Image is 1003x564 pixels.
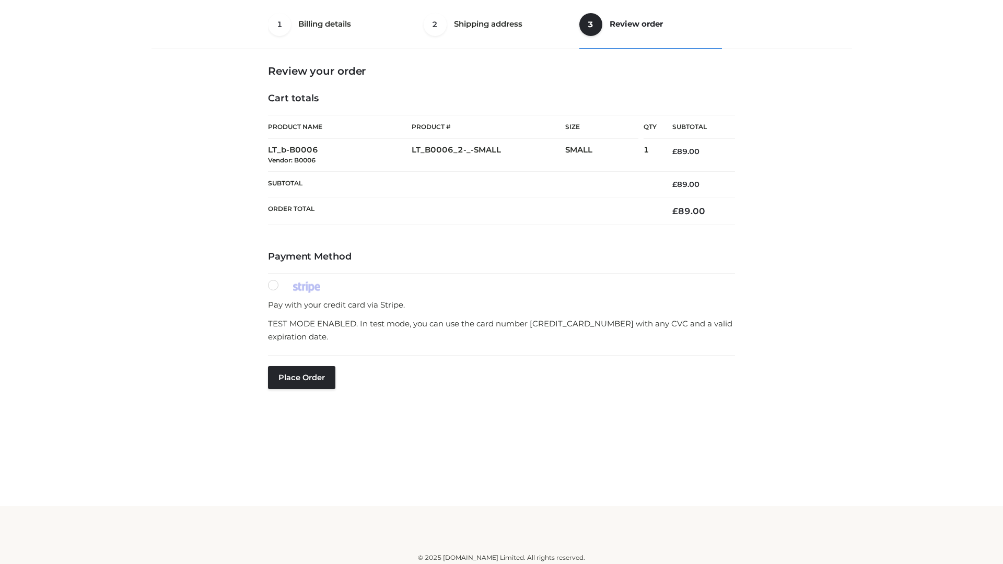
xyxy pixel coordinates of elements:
[644,115,657,139] th: Qty
[565,115,638,139] th: Size
[268,197,657,225] th: Order Total
[268,156,316,164] small: Vendor: B0006
[268,65,735,77] h3: Review your order
[657,115,735,139] th: Subtotal
[268,317,735,344] p: TEST MODE ENABLED. In test mode, you can use the card number [CREDIT_CARD_NUMBER] with any CVC an...
[672,180,699,189] bdi: 89.00
[412,139,565,172] td: LT_B0006_2-_-SMALL
[412,115,565,139] th: Product #
[268,115,412,139] th: Product Name
[672,147,677,156] span: £
[268,171,657,197] th: Subtotal
[268,366,335,389] button: Place order
[268,251,735,263] h4: Payment Method
[268,139,412,172] td: LT_b-B0006
[672,180,677,189] span: £
[155,553,848,563] div: © 2025 [DOMAIN_NAME] Limited. All rights reserved.
[565,139,644,172] td: SMALL
[672,206,705,216] bdi: 89.00
[268,298,735,312] p: Pay with your credit card via Stripe.
[672,206,678,216] span: £
[672,147,699,156] bdi: 89.00
[268,93,735,104] h4: Cart totals
[644,139,657,172] td: 1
